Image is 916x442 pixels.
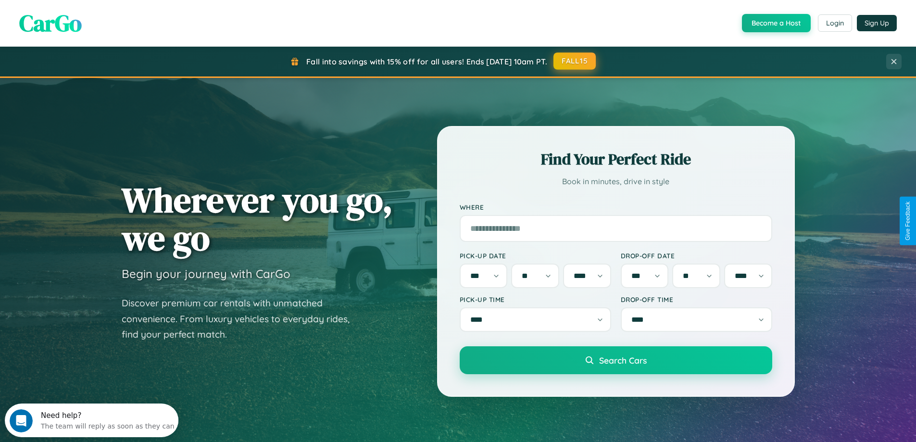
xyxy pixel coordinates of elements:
[122,181,393,257] h1: Wherever you go, we go
[306,57,547,66] span: Fall into savings with 15% off for all users! Ends [DATE] 10am PT.
[621,252,772,260] label: Drop-off Date
[19,7,82,39] span: CarGo
[460,295,611,303] label: Pick-up Time
[599,355,647,366] span: Search Cars
[122,295,362,342] p: Discover premium car rentals with unmatched convenience. From luxury vehicles to everyday rides, ...
[742,14,811,32] button: Become a Host
[36,16,170,26] div: The team will reply as soon as they can
[460,346,772,374] button: Search Cars
[904,202,911,240] div: Give Feedback
[857,15,897,31] button: Sign Up
[10,409,33,432] iframe: Intercom live chat
[36,8,170,16] div: Need help?
[5,404,178,437] iframe: Intercom live chat discovery launcher
[4,4,179,30] div: Open Intercom Messenger
[122,266,290,281] h3: Begin your journey with CarGo
[621,295,772,303] label: Drop-off Time
[460,203,772,211] label: Where
[460,175,772,189] p: Book in minutes, drive in style
[460,252,611,260] label: Pick-up Date
[460,149,772,170] h2: Find Your Perfect Ride
[553,52,596,70] button: FALL15
[818,14,852,32] button: Login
